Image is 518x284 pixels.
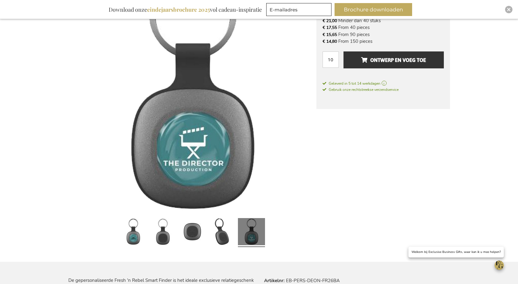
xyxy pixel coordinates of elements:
span: Gebruik onze rechtstreekse verzendservice [323,87,399,92]
a: Gepersonaliseerde Fresh 'n Rebel Smart Finder - Stormgrijs [208,216,235,250]
div: Close [505,6,512,13]
span: € 15,65 [323,32,337,38]
b: eindejaarsbrochure 2025 [147,6,210,13]
li: From 150 pieces [323,38,444,45]
a: Geleverd in 5 tot 14 werkdagen [323,81,444,86]
input: Aantal [323,51,339,68]
a: Gebruik onze rechtstreekse verzendservice [323,86,399,92]
a: Personalised Fresh 'n Rebel Smart Finder - Storm Grey [120,216,147,250]
li: From 40 pieces [323,24,444,31]
img: Close [507,8,511,11]
span: € 21,00 [323,18,337,24]
button: Brochure downloaden [335,3,412,16]
button: Ontwerp en voeg toe [343,51,444,68]
form: marketing offers and promotions [266,3,333,18]
span: € 14,80 [323,39,337,44]
span: Ontwerp en voeg toe [361,55,426,65]
a: Personalised Fresh 'n Rebel Smart Finder - Storm Grey [149,216,176,250]
div: Download onze vol cadeau-inspiratie [106,3,265,16]
li: From 90 pieces [323,31,444,38]
input: E-mailadres [266,3,331,16]
a: Personalised Fresh 'n Rebel Smart Finder - Storm Grey [238,216,265,250]
li: Minder dan 40 stuks [323,17,444,24]
span: € 17,55 [323,25,337,30]
a: Gepersonaliseerde Fresh 'n Rebel Smart Finder - Stormgrijs [179,216,206,250]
